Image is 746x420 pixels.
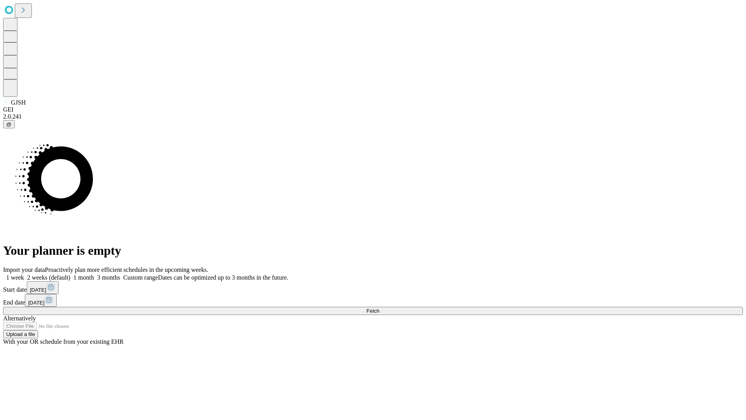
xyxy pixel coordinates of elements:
span: Fetch [366,308,379,314]
span: Proactively plan more efficient schedules in the upcoming weeks. [45,266,208,273]
span: 1 month [73,274,94,281]
span: @ [6,121,12,127]
span: 2 weeks (default) [27,274,70,281]
h1: Your planner is empty [3,243,743,258]
span: Alternatively [3,315,36,322]
button: @ [3,120,15,128]
span: [DATE] [30,287,46,293]
span: 3 months [97,274,120,281]
button: Upload a file [3,330,38,338]
span: 1 week [6,274,24,281]
span: [DATE] [28,300,44,306]
button: [DATE] [25,294,57,307]
span: Dates can be optimized up to 3 months in the future. [158,274,288,281]
span: GJSH [11,99,26,106]
div: 2.0.241 [3,113,743,120]
span: With your OR schedule from your existing EHR [3,338,124,345]
div: Start date [3,281,743,294]
span: Import your data [3,266,45,273]
span: Custom range [123,274,158,281]
button: [DATE] [27,281,59,294]
div: GEI [3,106,743,113]
button: Fetch [3,307,743,315]
div: End date [3,294,743,307]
